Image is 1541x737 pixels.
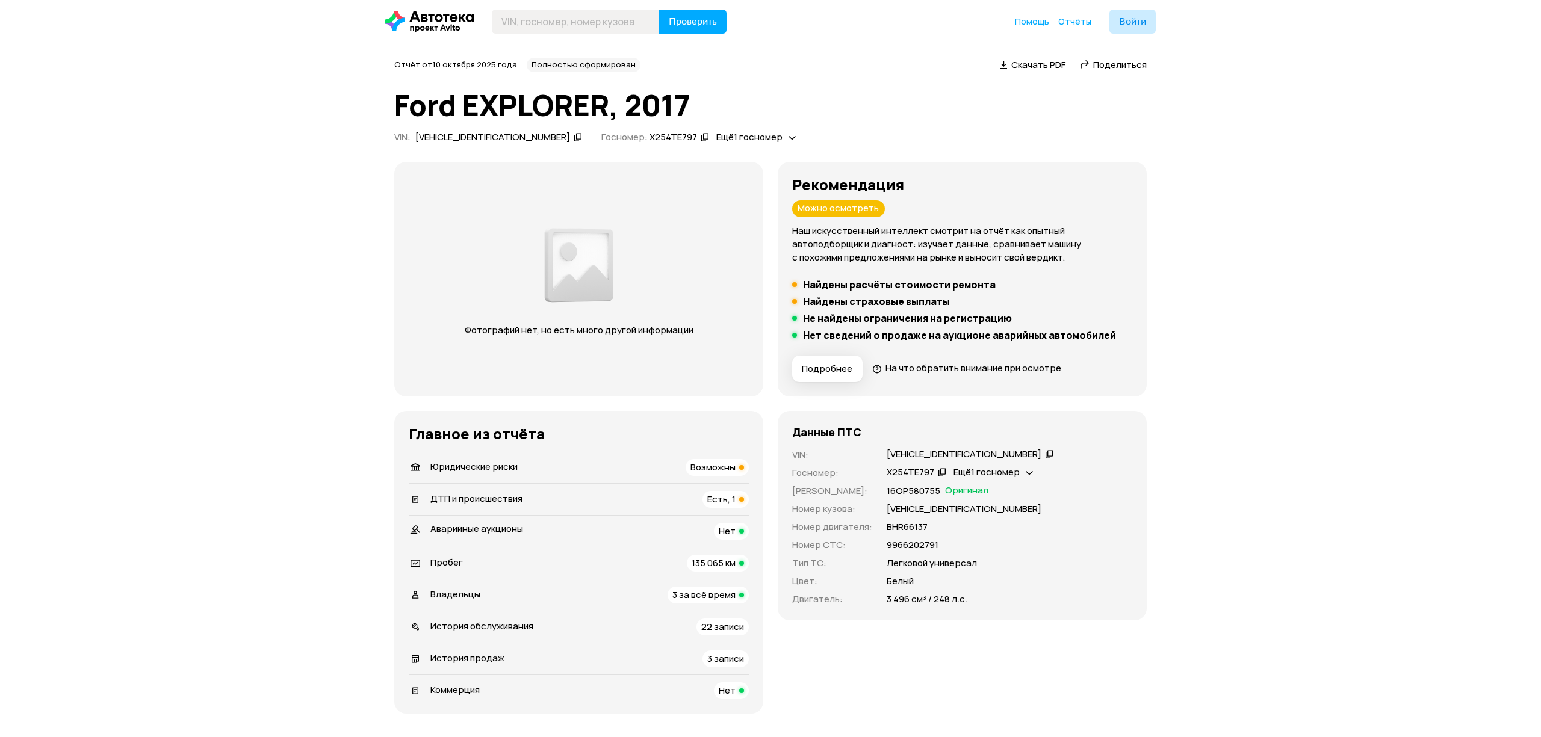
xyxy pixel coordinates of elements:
[453,324,705,337] p: Фотографий нет, но есть много другой информации
[1000,58,1065,71] a: Скачать PDF
[1011,58,1065,71] span: Скачать PDF
[719,684,736,697] span: Нет
[792,448,872,461] p: VIN :
[792,484,872,498] p: [PERSON_NAME] :
[409,425,749,442] h3: Главное из отчёта
[887,466,934,479] div: Х254ТЕ797
[792,538,872,552] p: Номер СТС :
[1058,16,1091,27] span: Отчёты
[430,460,518,473] span: Юридические риски
[887,448,1041,461] div: [VEHICLE_IDENTIFICATION_NUMBER]
[792,466,872,480] p: Госномер :
[707,493,736,505] span: Есть, 1
[803,279,996,291] h5: Найдены расчёты стоимости ремонта
[945,484,988,498] span: Оригинал
[792,224,1132,264] p: Наш искусственный интеллект смотрит на отчёт как опытный автоподборщик и диагност: изучает данные...
[887,484,940,498] p: 16ОР580755
[719,525,736,537] span: Нет
[541,221,617,309] img: 2a3f492e8892fc00.png
[792,356,863,382] button: Подробнее
[803,295,950,307] h5: Найдены страховые выплаты
[716,131,783,143] span: Ещё 1 госномер
[659,10,727,34] button: Проверить
[430,588,480,600] span: Владельцы
[803,312,1012,324] h5: Не найдены ограничения на регистрацию
[492,10,660,34] input: VIN, госномер, номер кузова
[792,593,872,606] p: Двигатель :
[872,362,1061,374] a: На что обратить внимание при осмотре
[792,200,885,217] div: Можно осмотреть
[885,362,1061,374] span: На что обратить внимание при осмотре
[887,520,928,534] p: ВНR66137
[430,556,463,569] span: Пробег
[792,502,872,516] p: Номер кузова :
[394,59,517,70] span: Отчёт от 10 октября 2025 года
[887,593,967,606] p: 3 496 см³ / 248 л.с.
[701,620,744,633] span: 22 записи
[1058,16,1091,28] a: Отчёты
[1080,58,1147,71] a: Поделиться
[803,329,1116,341] h5: Нет сведений о продаже на аукционе аварийных автомобилей
[527,58,640,72] div: Полностью сформирован
[690,461,736,473] span: Возможны
[792,557,872,570] p: Тип ТС :
[430,652,504,664] span: История продаж
[650,131,697,144] div: Х254ТЕ797
[1015,16,1049,27] span: Помощь
[802,363,852,375] span: Подробнее
[415,131,570,144] div: [VEHICLE_IDENTIFICATION_NUMBER]
[887,538,938,552] p: 9966202791
[792,425,861,439] h4: Данные ПТС
[430,492,522,505] span: ДТП и происшествия
[669,17,717,26] span: Проверить
[394,131,411,143] span: VIN :
[394,89,1147,122] h1: Ford EXPLORER, 2017
[1119,17,1146,26] span: Войти
[707,652,744,665] span: 3 записи
[887,575,914,588] p: Белый
[887,557,977,570] p: Легковой универсал
[792,575,872,588] p: Цвет :
[601,131,648,143] span: Госномер:
[672,588,736,601] span: 3 за всё время
[792,176,1132,193] h3: Рекомендация
[1093,58,1147,71] span: Поделиться
[792,520,872,534] p: Номер двигателя :
[430,683,480,696] span: Коммерция
[430,620,533,632] span: История обслуживания
[1109,10,1156,34] button: Войти
[1015,16,1049,28] a: Помощь
[887,502,1041,516] p: [VEHICLE_IDENTIFICATION_NUMBER]
[692,557,736,569] span: 135 065 км
[953,466,1020,478] span: Ещё 1 госномер
[430,522,523,535] span: Аварийные аукционы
